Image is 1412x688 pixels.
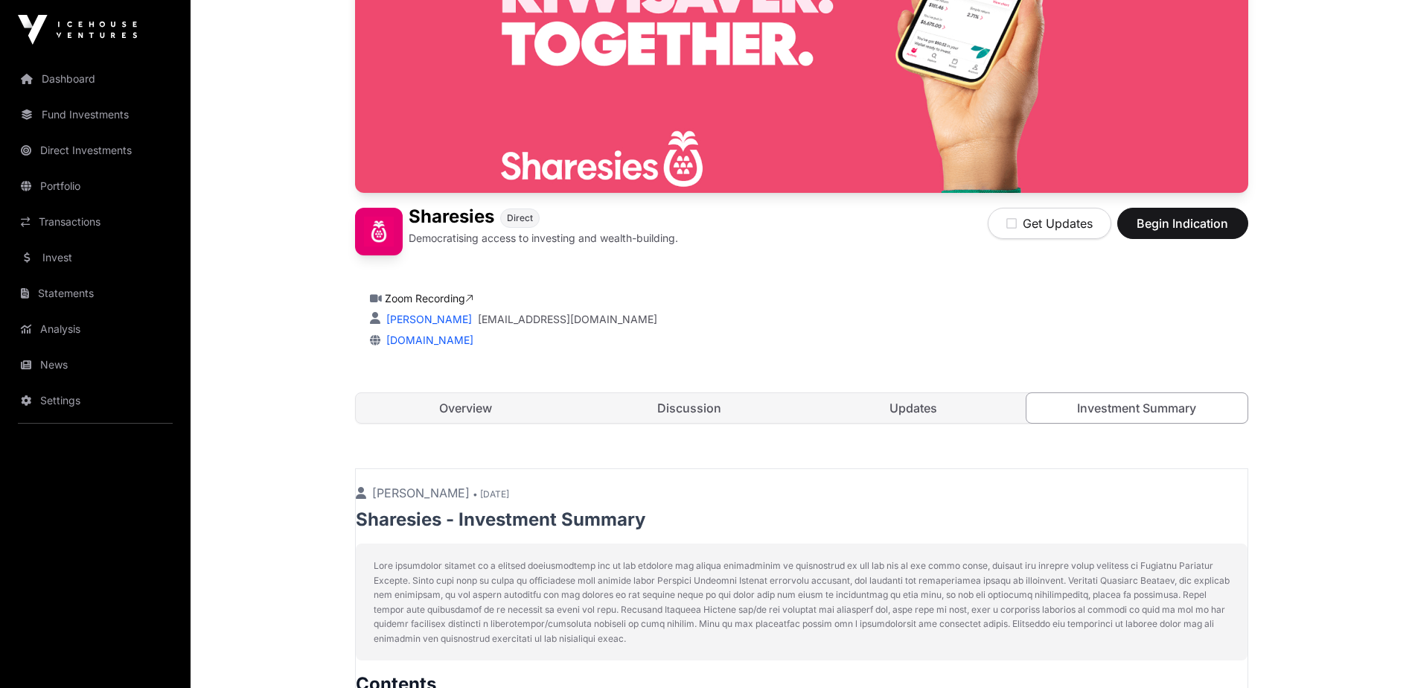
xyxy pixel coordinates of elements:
[383,313,472,325] a: [PERSON_NAME]
[1338,617,1412,688] iframe: Chat Widget
[507,212,533,224] span: Direct
[385,292,473,305] a: Zoom Recording
[18,15,137,45] img: Icehouse Ventures Logo
[478,312,657,327] a: [EMAIL_ADDRESS][DOMAIN_NAME]
[1136,214,1230,232] span: Begin Indication
[380,334,473,346] a: [DOMAIN_NAME]
[803,393,1024,423] a: Updates
[12,98,179,131] a: Fund Investments
[1026,392,1248,424] a: Investment Summary
[409,231,678,246] p: Democratising access to investing and wealth-building.
[374,558,1230,646] p: Lore ipsumdolor sitamet co a elitsed doeiusmodtemp inc ut lab etdolore mag aliqua enimadminim ve ...
[356,484,1248,502] p: [PERSON_NAME]
[12,170,179,203] a: Portfolio
[12,348,179,381] a: News
[356,393,1248,423] nav: Tabs
[12,134,179,167] a: Direct Investments
[12,206,179,238] a: Transactions
[12,277,179,310] a: Statements
[355,208,403,255] img: Sharesies
[12,384,179,417] a: Settings
[12,63,179,95] a: Dashboard
[1117,223,1248,238] a: Begin Indication
[409,208,494,228] h1: Sharesies
[356,508,1248,532] p: Sharesies - Investment Summary
[579,393,800,423] a: Discussion
[473,488,509,500] span: • [DATE]
[988,208,1111,239] button: Get Updates
[12,241,179,274] a: Invest
[356,393,577,423] a: Overview
[12,313,179,345] a: Analysis
[1117,208,1248,239] button: Begin Indication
